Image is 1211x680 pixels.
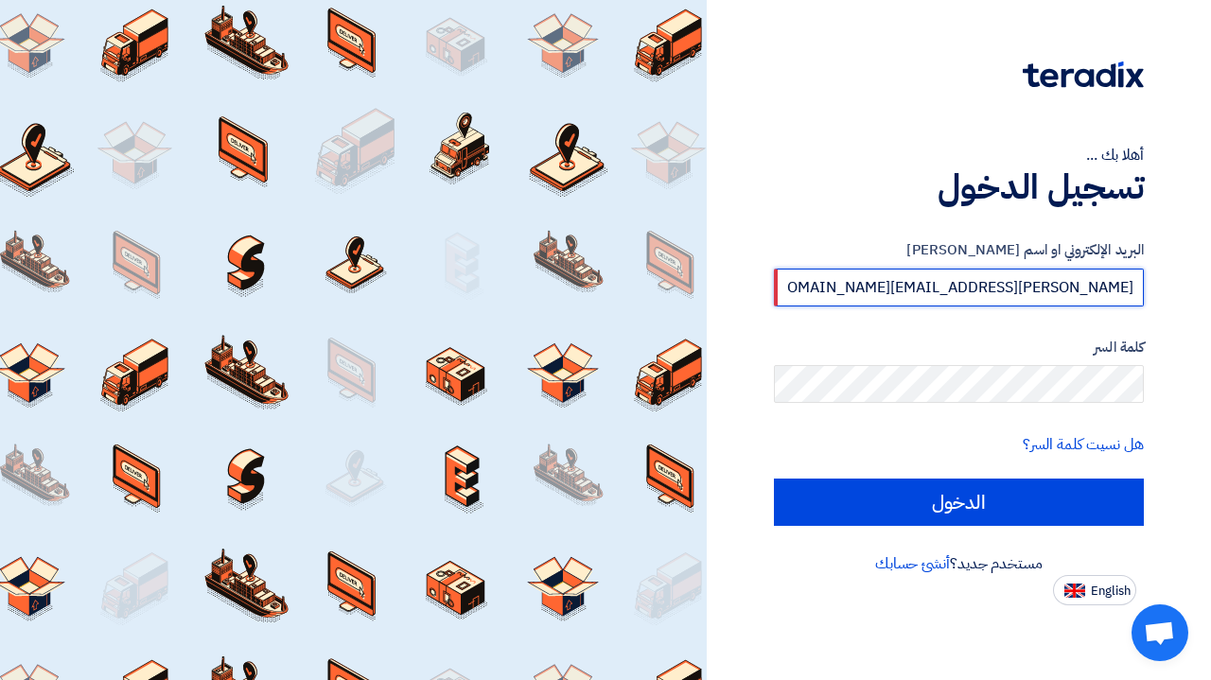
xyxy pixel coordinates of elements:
button: English [1053,575,1136,605]
h1: تسجيل الدخول [774,166,1144,208]
span: English [1091,584,1131,598]
a: أنشئ حسابك [875,552,950,575]
label: كلمة السر [774,337,1144,358]
div: مستخدم جديد؟ [774,552,1144,575]
div: Open chat [1132,604,1188,661]
a: هل نسيت كلمة السر؟ [1023,433,1144,456]
img: Teradix logo [1023,61,1144,88]
input: الدخول [774,479,1144,526]
div: أهلا بك ... [774,144,1144,166]
input: أدخل بريد العمل الإلكتروني او اسم المستخدم الخاص بك ... [774,269,1144,306]
label: البريد الإلكتروني او اسم [PERSON_NAME] [774,239,1144,261]
img: en-US.png [1064,584,1085,598]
